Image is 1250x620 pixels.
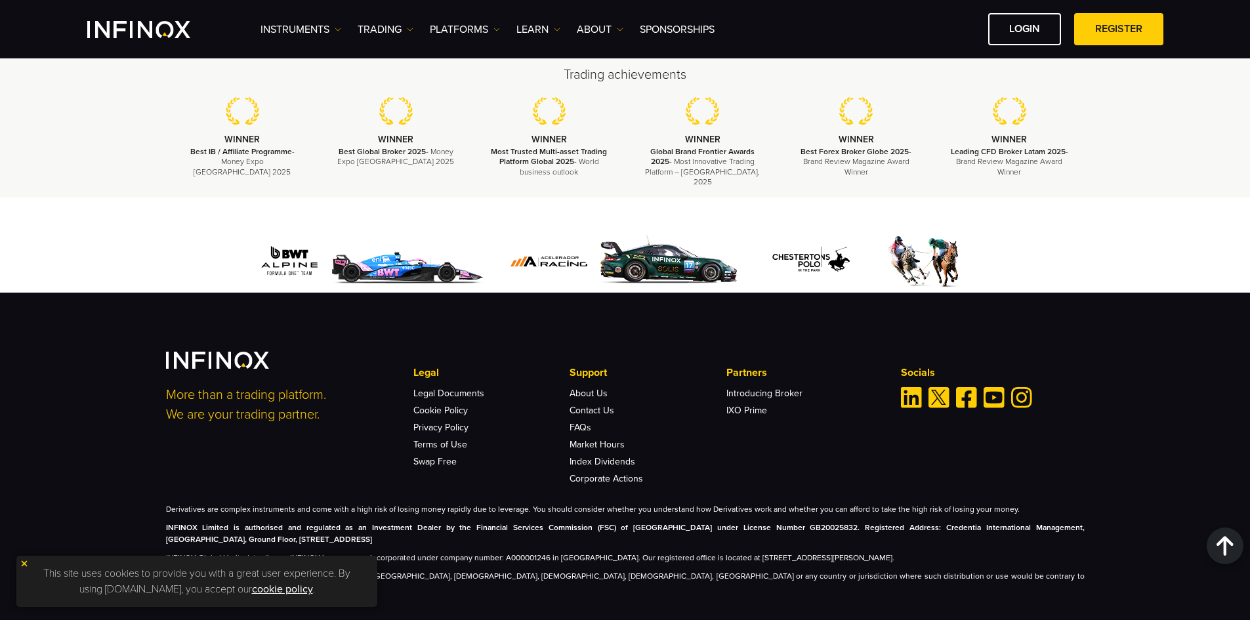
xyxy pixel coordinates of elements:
[570,456,635,467] a: Index Dividends
[951,147,1066,156] strong: Leading CFD Broker Latam 2025
[685,134,720,145] strong: WINNER
[166,570,1085,594] p: The information on this site is not directed at residents of [GEOGRAPHIC_DATA], [DEMOGRAPHIC_DATA...
[726,388,802,399] a: Introducing Broker
[570,422,591,433] a: FAQs
[413,439,467,450] a: Terms of Use
[1074,13,1163,45] a: REGISTER
[991,134,1027,145] strong: WINNER
[166,385,396,424] p: More than a trading platform. We are your trading partner.
[650,147,755,166] strong: Global Brand Frontier Awards 2025
[413,388,484,399] a: Legal Documents
[20,559,29,568] img: yellow close icon
[413,405,468,416] a: Cookie Policy
[166,66,1085,84] h2: Trading achievements
[901,387,922,408] a: Linkedin
[190,147,292,156] strong: Best IB / Affiliate Programme
[87,21,221,38] a: INFINOX Logo
[252,583,313,596] a: cookie policy
[570,473,643,484] a: Corporate Actions
[949,147,1070,177] p: - Brand Review Magazine Award Winner
[335,147,456,167] p: - Money Expo [GEOGRAPHIC_DATA] 2025
[901,365,1085,381] p: Socials
[413,456,457,467] a: Swap Free
[570,439,625,450] a: Market Hours
[839,134,874,145] strong: WINNER
[413,365,570,381] p: Legal
[570,388,608,399] a: About Us
[430,22,500,37] a: PLATFORMS
[570,405,614,416] a: Contact Us
[642,147,763,187] p: - Most Innovative Trading Platform – [GEOGRAPHIC_DATA], 2025
[984,387,1005,408] a: Youtube
[491,147,607,166] strong: Most Trusted Multi-asset Trading Platform Global 2025
[413,422,469,433] a: Privacy Policy
[166,552,1085,564] p: INFINOX Global Limited, trading as INFINOX is a company incorporated under company number: A00000...
[489,147,610,177] p: - World business outlook
[796,147,917,177] p: - Brand Review Magazine Award Winner
[224,134,260,145] strong: WINNER
[166,523,1085,544] strong: INFINOX Limited is authorised and regulated as an Investment Dealer by the Financial Services Com...
[182,147,303,177] p: - Money Expo [GEOGRAPHIC_DATA] 2025
[928,387,949,408] a: Twitter
[570,365,726,381] p: Support
[577,22,623,37] a: ABOUT
[1011,387,1032,408] a: Instagram
[726,365,883,381] p: Partners
[260,22,341,37] a: Instruments
[956,387,977,408] a: Facebook
[640,22,715,37] a: SPONSORSHIPS
[801,147,909,156] strong: Best Forex Broker Globe 2025
[726,405,767,416] a: IXO Prime
[378,134,413,145] strong: WINNER
[166,503,1085,515] p: Derivatives are complex instruments and come with a high risk of losing money rapidly due to leve...
[358,22,413,37] a: TRADING
[988,13,1061,45] a: LOGIN
[23,562,371,600] p: This site uses cookies to provide you with a great user experience. By using [DOMAIN_NAME], you a...
[531,134,567,145] strong: WINNER
[339,147,426,156] strong: Best Global Broker 2025
[516,22,560,37] a: Learn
